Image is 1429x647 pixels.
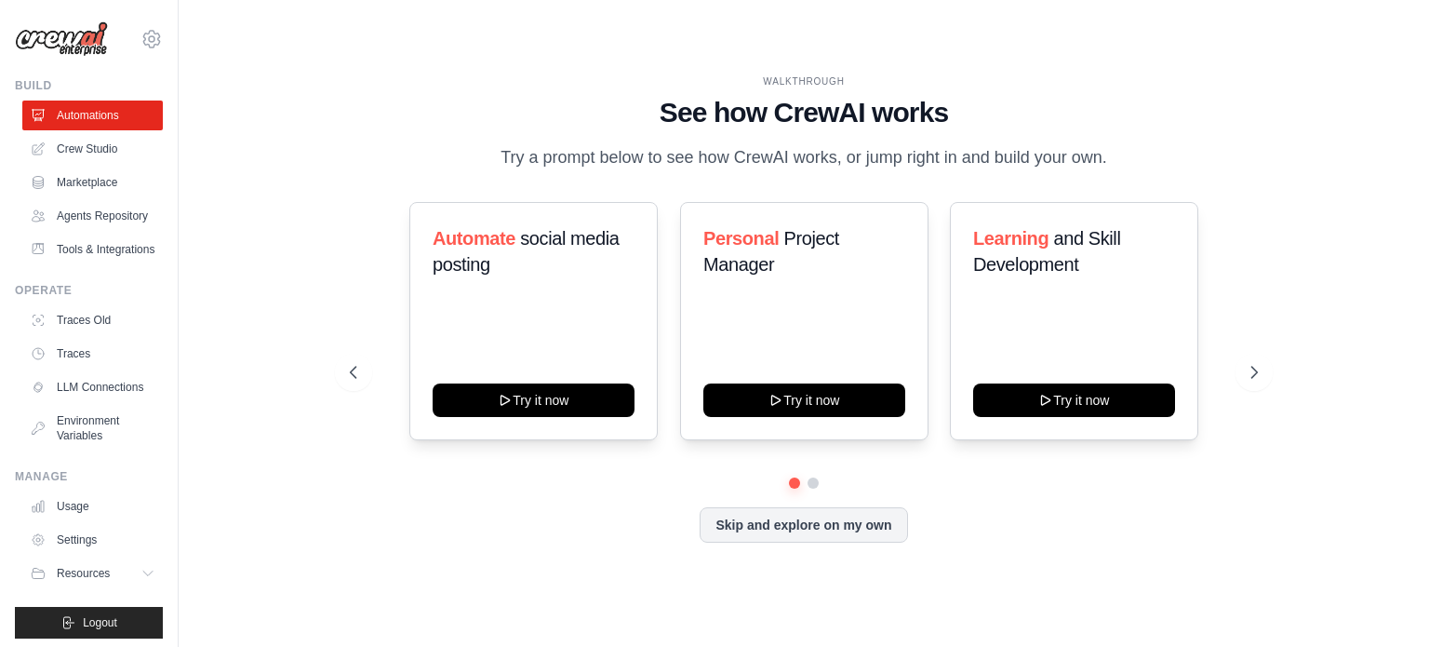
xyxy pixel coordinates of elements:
span: social media posting [433,228,620,275]
div: Build [15,78,163,93]
span: Personal [703,228,779,249]
a: Tools & Integrations [22,235,163,264]
a: LLM Connections [22,372,163,402]
a: Usage [22,492,163,521]
iframe: Chat Widget [1336,558,1429,647]
div: Manage [15,469,163,484]
span: Learning [973,228,1048,249]
p: Try a prompt below to see how CrewAI works, or jump right in and build your own. [491,144,1116,171]
div: WALKTHROUGH [350,74,1258,88]
span: Project Manager [703,228,839,275]
img: Logo [15,21,108,57]
div: Operate [15,283,163,298]
button: Try it now [703,384,905,417]
span: Automate [433,228,515,249]
a: Crew Studio [22,134,163,164]
button: Resources [22,559,163,588]
a: Settings [22,525,163,555]
h1: See how CrewAI works [350,96,1258,129]
span: Resources [57,566,110,581]
span: and Skill Development [973,228,1120,275]
a: Automations [22,101,163,130]
button: Logout [15,607,163,639]
button: Skip and explore on my own [700,507,907,543]
button: Try it now [973,384,1175,417]
a: Agents Repository [22,201,163,231]
a: Marketplace [22,168,163,197]
a: Environment Variables [22,406,163,451]
a: Traces Old [22,305,163,335]
a: Traces [22,339,163,369]
span: Logout [83,615,117,630]
button: Try it now [433,384,634,417]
